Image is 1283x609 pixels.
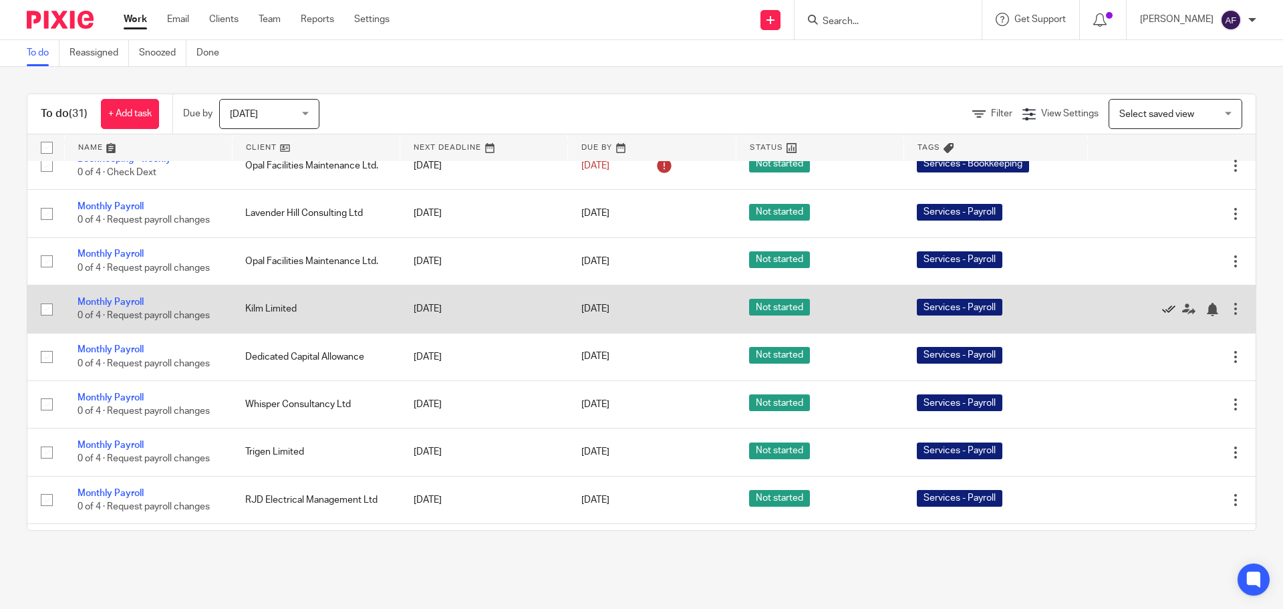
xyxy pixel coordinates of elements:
[167,13,189,26] a: Email
[78,297,144,307] a: Monthly Payroll
[69,108,88,119] span: (31)
[139,40,186,66] a: Snoozed
[354,13,390,26] a: Settings
[581,352,609,362] span: [DATE]
[78,263,210,273] span: 0 of 4 · Request payroll changes
[232,380,400,428] td: Whisper Consultancy Ltd
[400,237,568,285] td: [DATE]
[581,495,609,505] span: [DATE]
[78,249,144,259] a: Monthly Payroll
[183,107,212,120] p: Due by
[232,142,400,189] td: Opal Facilities Maintenance Ltd.
[78,202,144,211] a: Monthly Payroll
[196,40,229,66] a: Done
[400,285,568,333] td: [DATE]
[230,110,258,119] span: [DATE]
[581,400,609,409] span: [DATE]
[232,429,400,476] td: Trigen Limited
[749,347,810,364] span: Not started
[400,524,568,572] td: [DATE]
[27,40,59,66] a: To do
[232,476,400,523] td: RJD Electrical Management Ltd
[749,443,810,459] span: Not started
[917,156,1029,172] span: Services - Bookkeeping
[581,304,609,314] span: [DATE]
[400,380,568,428] td: [DATE]
[78,311,210,320] span: 0 of 4 · Request payroll changes
[749,490,810,507] span: Not started
[259,13,281,26] a: Team
[917,299,1002,316] span: Services - Payroll
[232,190,400,237] td: Lavender Hill Consulting Ltd
[749,299,810,316] span: Not started
[124,13,147,26] a: Work
[581,448,609,457] span: [DATE]
[917,251,1002,268] span: Services - Payroll
[917,144,940,151] span: Tags
[1041,109,1099,118] span: View Settings
[400,476,568,523] td: [DATE]
[400,333,568,380] td: [DATE]
[78,441,144,450] a: Monthly Payroll
[301,13,334,26] a: Reports
[78,345,144,354] a: Monthly Payroll
[78,489,144,498] a: Monthly Payroll
[1119,110,1194,119] span: Select saved view
[749,204,810,221] span: Not started
[78,154,171,164] a: Bookkeeping - weekly
[232,524,400,572] td: First Mats Limited
[1220,9,1242,31] img: svg%3E
[78,359,210,368] span: 0 of 4 · Request payroll changes
[1162,302,1182,316] a: Mark as done
[78,455,210,464] span: 0 of 4 · Request payroll changes
[232,237,400,285] td: Opal Facilities Maintenance Ltd.
[917,347,1002,364] span: Services - Payroll
[78,168,156,177] span: 0 of 4 · Check Dext
[41,107,88,121] h1: To do
[400,429,568,476] td: [DATE]
[749,156,810,172] span: Not started
[78,406,210,416] span: 0 of 4 · Request payroll changes
[400,190,568,237] td: [DATE]
[209,13,239,26] a: Clients
[27,11,94,29] img: Pixie
[69,40,129,66] a: Reassigned
[991,109,1012,118] span: Filter
[581,257,609,266] span: [DATE]
[917,204,1002,221] span: Services - Payroll
[917,394,1002,411] span: Services - Payroll
[400,142,568,189] td: [DATE]
[749,394,810,411] span: Not started
[78,502,210,511] span: 0 of 4 · Request payroll changes
[1014,15,1066,24] span: Get Support
[749,251,810,268] span: Not started
[232,333,400,380] td: Dedicated Capital Allowance
[581,209,609,218] span: [DATE]
[78,216,210,225] span: 0 of 4 · Request payroll changes
[917,490,1002,507] span: Services - Payroll
[581,161,609,170] span: [DATE]
[232,285,400,333] td: Kilm Limited
[78,393,144,402] a: Monthly Payroll
[821,16,942,28] input: Search
[1140,13,1214,26] p: [PERSON_NAME]
[917,443,1002,459] span: Services - Payroll
[101,99,159,129] a: + Add task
